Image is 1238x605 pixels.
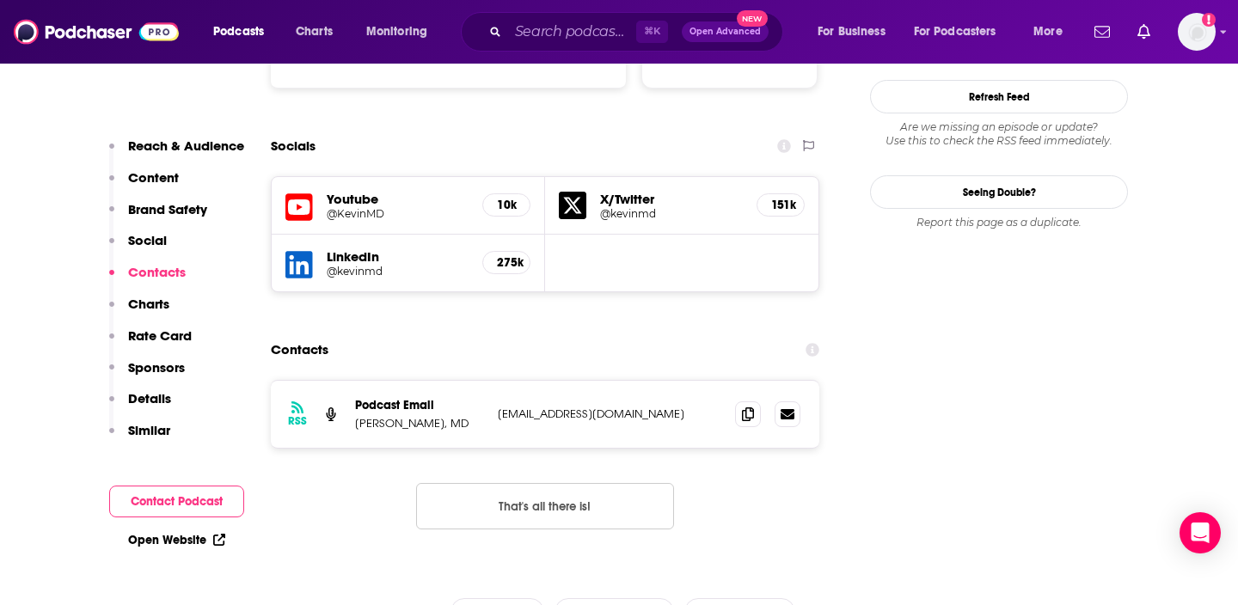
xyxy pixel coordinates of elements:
p: [EMAIL_ADDRESS][DOMAIN_NAME] [498,406,721,421]
button: Refresh Feed [870,80,1128,113]
p: Content [128,169,179,186]
button: Sponsors [109,359,185,391]
p: [PERSON_NAME], MD [355,416,484,431]
img: User Profile [1178,13,1216,51]
button: Content [109,169,179,201]
p: Details [128,390,171,406]
div: Search podcasts, credits, & more... [477,12,800,52]
p: Rate Card [128,327,192,344]
button: open menu [201,18,286,46]
button: Nothing here. [416,483,674,529]
button: Details [109,390,171,422]
a: Seeing Double? [870,175,1128,209]
h5: Youtube [327,191,469,207]
a: @KevinMD [327,207,469,220]
svg: Add a profile image [1202,13,1216,27]
span: Logged in as caseya [1178,13,1216,51]
span: New [737,10,768,27]
button: Show profile menu [1178,13,1216,51]
button: open menu [806,18,907,46]
button: Reach & Audience [109,137,244,169]
button: Open AdvancedNew [682,21,769,42]
h5: 151k [771,198,790,212]
a: @kevinmd [600,207,743,220]
span: For Business [818,20,886,44]
button: Charts [109,296,169,327]
button: open menu [903,18,1021,46]
div: Are we missing an episode or update? Use this to check the RSS feed immediately. [870,120,1128,148]
button: Social [109,232,167,264]
h5: 275k [497,255,516,270]
h2: Contacts [271,333,328,366]
p: Similar [128,422,170,438]
h3: RSS [288,414,307,428]
div: Report this page as a duplicate. [870,216,1128,229]
button: Contacts [109,264,186,296]
p: Reach & Audience [128,137,244,154]
span: More [1033,20,1063,44]
a: Show notifications dropdown [1131,17,1157,46]
a: Show notifications dropdown [1088,17,1117,46]
img: Podchaser - Follow, Share and Rate Podcasts [14,15,179,48]
div: Open Intercom Messenger [1180,512,1221,553]
a: Charts [285,18,343,46]
span: Open Advanced [689,27,761,36]
span: Monitoring [366,20,427,44]
button: Similar [109,422,170,454]
span: For Podcasters [914,20,996,44]
span: ⌘ K [636,21,668,43]
span: Podcasts [213,20,264,44]
p: Social [128,232,167,248]
button: Rate Card [109,327,192,359]
button: Contact Podcast [109,486,244,517]
p: Contacts [128,264,186,280]
input: Search podcasts, credits, & more... [508,18,636,46]
p: Charts [128,296,169,312]
a: @kevinmd [327,265,469,278]
button: Brand Safety [109,201,207,233]
h2: Socials [271,130,316,162]
span: Charts [296,20,333,44]
button: open menu [1021,18,1084,46]
h5: LinkedIn [327,248,469,265]
h5: 10k [497,198,516,212]
p: Podcast Email [355,398,484,412]
p: Brand Safety [128,201,207,217]
a: Open Website [128,533,225,547]
p: Sponsors [128,359,185,376]
h5: X/Twitter [600,191,743,207]
button: open menu [354,18,450,46]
